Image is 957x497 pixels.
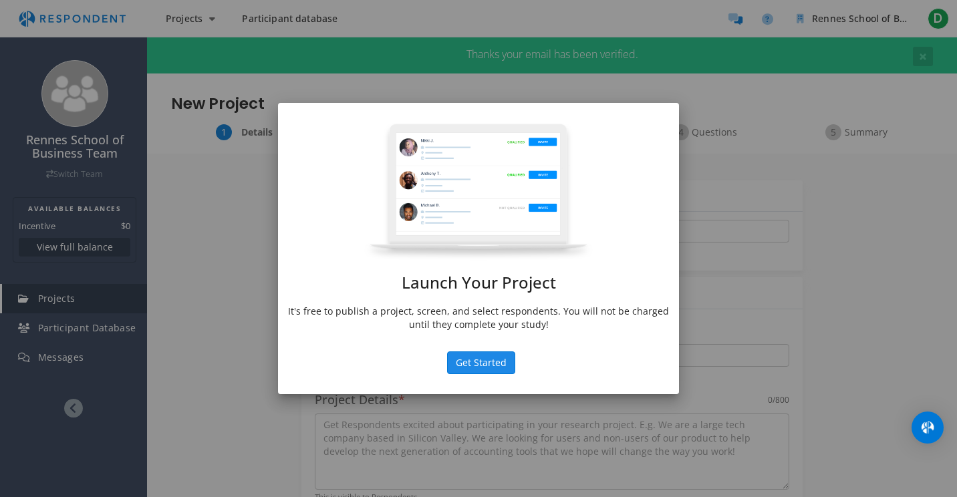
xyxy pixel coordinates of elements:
button: Get Started [447,351,515,374]
img: project-modal.png [364,123,593,261]
p: It's free to publish a project, screen, and select respondents. You will not be charged until the... [288,305,669,331]
div: Open Intercom Messenger [912,411,944,444]
h1: Launch Your Project [288,274,669,291]
md-dialog: Launch Your ... [278,103,679,395]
